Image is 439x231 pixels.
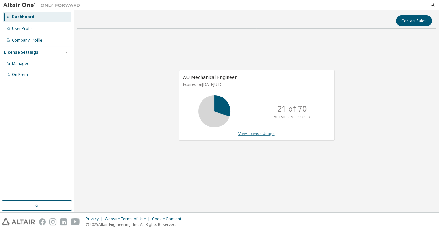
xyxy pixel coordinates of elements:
div: User Profile [12,26,34,31]
p: 21 of 70 [277,103,307,114]
div: License Settings [4,50,38,55]
div: Company Profile [12,38,42,43]
img: altair_logo.svg [2,218,35,225]
div: Website Terms of Use [105,217,152,222]
a: View License Usage [238,131,275,136]
img: youtube.svg [71,218,80,225]
div: On Prem [12,72,28,77]
p: © 2025 Altair Engineering, Inc. All Rights Reserved. [86,222,185,227]
img: Altair One [3,2,84,8]
div: Privacy [86,217,105,222]
span: AU Mechanical Engineer [183,74,237,80]
p: ALTAIR UNITS USED [274,114,310,120]
button: Contact Sales [396,15,432,26]
img: linkedin.svg [60,218,67,225]
div: Dashboard [12,14,34,20]
img: instagram.svg [49,218,56,225]
div: Managed [12,61,30,66]
img: facebook.svg [39,218,46,225]
div: Cookie Consent [152,217,185,222]
p: Expires on [DATE] UTC [183,82,329,87]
